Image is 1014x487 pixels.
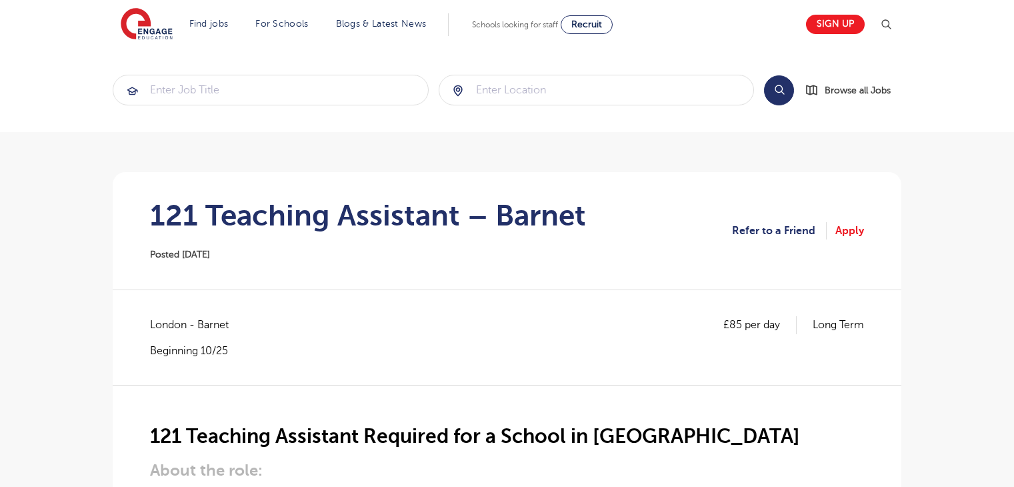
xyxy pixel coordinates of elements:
[439,75,755,105] div: Submit
[336,19,427,29] a: Blogs & Latest News
[150,199,586,232] h1: 121 Teaching Assistant – Barnet
[806,15,865,34] a: Sign up
[150,344,242,358] p: Beginning 10/25
[113,75,428,105] input: Submit
[255,19,308,29] a: For Schools
[150,425,864,448] h2: 121 Teaching Assistant Required for a School in [GEOGRAPHIC_DATA]
[732,222,827,239] a: Refer to a Friend
[813,316,864,334] p: Long Term
[571,19,602,29] span: Recruit
[113,75,429,105] div: Submit
[439,75,754,105] input: Submit
[472,20,558,29] span: Schools looking for staff
[189,19,229,29] a: Find jobs
[150,250,210,260] span: Posted [DATE]
[764,75,794,105] button: Search
[121,8,173,41] img: Engage Education
[723,316,797,334] p: £85 per day
[835,222,864,239] a: Apply
[805,83,901,98] a: Browse all Jobs
[825,83,891,98] span: Browse all Jobs
[150,461,263,480] strong: About the role:
[561,15,613,34] a: Recruit
[150,316,242,334] span: London - Barnet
